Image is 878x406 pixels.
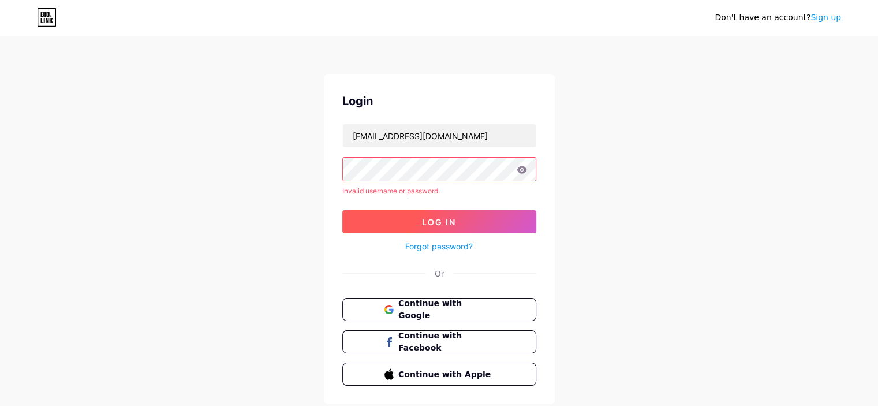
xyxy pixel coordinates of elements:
[422,217,456,227] span: Log In
[342,363,536,386] button: Continue with Apple
[342,92,536,110] div: Login
[343,124,536,147] input: Username
[342,330,536,353] button: Continue with Facebook
[405,240,473,252] a: Forgot password?
[342,298,536,321] button: Continue with Google
[342,210,536,233] button: Log In
[342,186,536,196] div: Invalid username or password.
[810,13,841,22] a: Sign up
[398,297,494,322] span: Continue with Google
[398,368,494,381] span: Continue with Apple
[398,330,494,354] span: Continue with Facebook
[435,267,444,280] div: Or
[715,12,841,24] div: Don't have an account?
